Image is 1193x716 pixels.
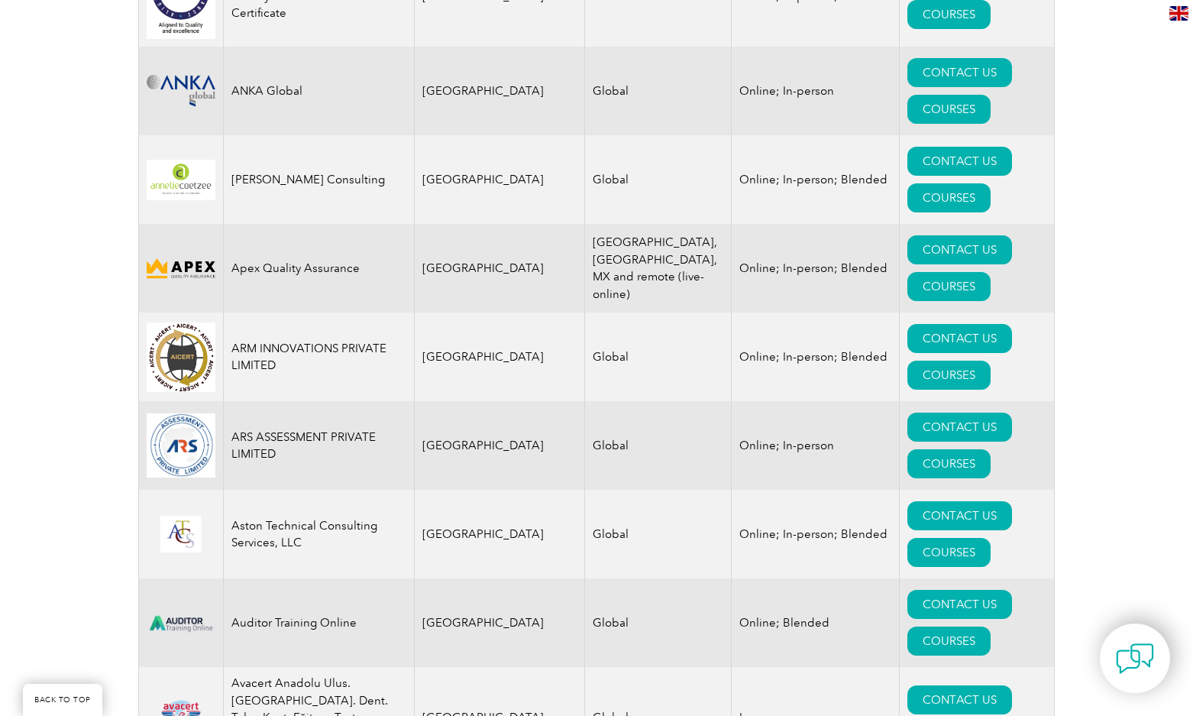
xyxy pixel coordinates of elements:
[147,256,215,281] img: cdfe6d45-392f-f011-8c4d-000d3ad1ee32-logo.png
[147,516,215,553] img: ce24547b-a6e0-e911-a812-000d3a795b83-logo.png
[415,578,585,667] td: [GEOGRAPHIC_DATA]
[584,47,731,135] td: Global
[584,490,731,578] td: Global
[1169,6,1188,21] img: en
[907,449,991,478] a: COURSES
[147,75,215,107] img: c09c33f4-f3a0-ea11-a812-000d3ae11abd-logo.png
[907,147,1012,176] a: CONTACT US
[147,322,215,392] img: d4f7149c-8dc9-ef11-a72f-002248108aed-logo.jpg
[907,590,1012,619] a: CONTACT US
[907,501,1012,530] a: CONTACT US
[731,578,899,667] td: Online; Blended
[907,324,1012,353] a: CONTACT US
[907,361,991,390] a: COURSES
[731,47,899,135] td: Online; In-person
[1116,640,1154,678] img: contact-chat.png
[907,627,991,656] a: COURSES
[731,401,899,490] td: Online; In-person
[224,135,415,224] td: [PERSON_NAME] Consulting
[907,183,991,212] a: COURSES
[23,684,102,716] a: BACK TO TOP
[147,413,215,478] img: 509b7a2e-6565-ed11-9560-0022481565fd-logo.png
[415,224,585,313] td: [GEOGRAPHIC_DATA]
[415,401,585,490] td: [GEOGRAPHIC_DATA]
[415,490,585,578] td: [GEOGRAPHIC_DATA]
[907,58,1012,87] a: CONTACT US
[584,401,731,490] td: Global
[731,490,899,578] td: Online; In-person; Blended
[907,538,991,567] a: COURSES
[907,95,991,124] a: COURSES
[907,685,1012,714] a: CONTACT US
[584,224,731,313] td: [GEOGRAPHIC_DATA], [GEOGRAPHIC_DATA], MX and remote (live-online)
[731,313,899,401] td: Online; In-person; Blended
[224,401,415,490] td: ARS ASSESSMENT PRIVATE LIMITED
[224,224,415,313] td: Apex Quality Assurance
[584,313,731,401] td: Global
[731,224,899,313] td: Online; In-person; Blended
[907,272,991,301] a: COURSES
[224,313,415,401] td: ARM INNOVATIONS PRIVATE LIMITED
[224,578,415,667] td: Auditor Training Online
[731,135,899,224] td: Online; In-person; Blended
[224,490,415,578] td: Aston Technical Consulting Services, LLC
[415,47,585,135] td: [GEOGRAPHIC_DATA]
[415,135,585,224] td: [GEOGRAPHIC_DATA]
[224,47,415,135] td: ANKA Global
[147,160,215,200] img: 4c453107-f848-ef11-a316-002248944286-logo.png
[147,606,215,640] img: d024547b-a6e0-e911-a812-000d3a795b83-logo.png
[584,578,731,667] td: Global
[584,135,731,224] td: Global
[907,413,1012,442] a: CONTACT US
[415,313,585,401] td: [GEOGRAPHIC_DATA]
[907,235,1012,264] a: CONTACT US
